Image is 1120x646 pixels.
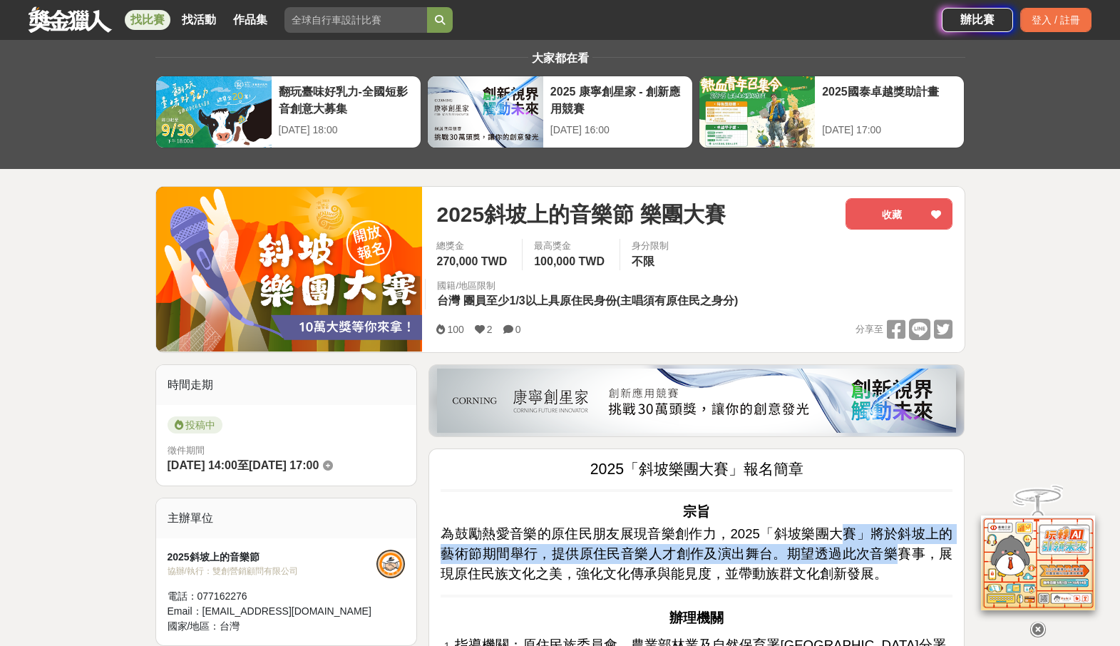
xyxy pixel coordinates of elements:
span: 團員至少1/3以上具原住民身份(主唱須有原住民之身分) [463,294,738,307]
span: 台灣 [437,294,460,307]
div: 協辦/執行： 雙創營銷顧問有限公司 [168,565,377,578]
div: 翻玩臺味好乳力-全國短影音創意大募集 [279,83,413,116]
div: 2025斜坡上的音樂節 [168,550,377,565]
span: [DATE] 17:00 [249,459,319,471]
span: 100,000 TWD [534,255,605,267]
img: Cover Image [156,187,423,352]
button: 收藏 [846,198,952,230]
div: 電話： 077162276 [168,589,377,604]
span: 大家都在看 [528,52,592,64]
span: 徵件期間 [168,445,205,456]
a: 作品集 [227,10,273,30]
strong: 宗旨 [683,504,710,519]
span: 最高獎金 [534,239,608,253]
div: 身分限制 [632,239,669,253]
div: 登入 / 註冊 [1020,8,1091,32]
div: [DATE] 17:00 [822,123,957,138]
span: [DATE] 14:00 [168,459,237,471]
a: 辦比賽 [942,8,1013,32]
input: 全球自行車設計比賽 [284,7,427,33]
span: 2 [487,324,493,335]
div: [DATE] 16:00 [550,123,685,138]
span: 270,000 TWD [436,255,507,267]
div: 2025國泰卓越獎助計畫 [822,83,957,116]
div: Email： [EMAIL_ADDRESS][DOMAIN_NAME] [168,604,377,619]
img: d2146d9a-e6f6-4337-9592-8cefde37ba6b.png [981,516,1095,610]
span: 總獎金 [436,239,510,253]
a: 翻玩臺味好乳力-全國短影音創意大募集[DATE] 18:00 [155,76,421,148]
div: 2025 康寧創星家 - 創新應用競賽 [550,83,685,116]
div: 時間走期 [156,365,417,405]
span: 2025「斜坡樂團大賽」報名簡章 [590,461,803,478]
span: 不限 [632,255,654,267]
span: 2025斜坡上的音樂節 樂團大賽 [436,198,725,230]
a: 找比賽 [125,10,170,30]
span: 分享至 [856,319,883,340]
span: 國家/地區： [168,620,220,632]
span: 投稿中 [168,416,222,434]
span: 至 [237,459,249,471]
span: 0 [515,324,521,335]
a: 2025國泰卓越獎助計畫[DATE] 17:00 [699,76,965,148]
a: 找活動 [176,10,222,30]
div: 國籍/地區限制 [437,279,741,293]
img: be6ed63e-7b41-4cb8-917a-a53bd949b1b4.png [437,369,956,433]
div: [DATE] 18:00 [279,123,413,138]
a: 2025 康寧創星家 - 創新應用競賽[DATE] 16:00 [427,76,693,148]
div: 主辦單位 [156,498,417,538]
strong: 辦理機關 [669,610,724,625]
span: 為鼓勵熱愛音樂的原住民朋友展現音樂創作力，2025「斜坡樂團大賽」將於斜坡上的藝術節期間舉行，提供原住民音樂人才創作及演出舞台。期望透過此次音樂賽事，展現原住民族文化之美，強化文化傳承與能見度，... [441,526,952,581]
span: 台灣 [220,620,240,632]
span: 100 [447,324,463,335]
